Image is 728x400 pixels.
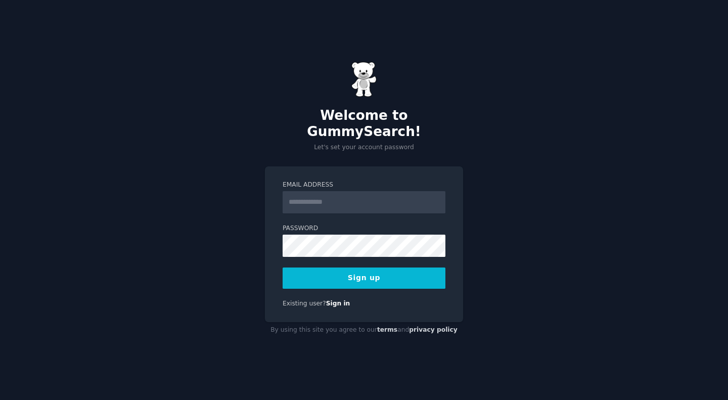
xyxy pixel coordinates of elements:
p: Let's set your account password [265,143,463,152]
span: Existing user? [283,300,326,307]
img: Gummy Bear [351,62,377,97]
h2: Welcome to GummySearch! [265,108,463,140]
a: terms [377,326,397,333]
label: Password [283,224,445,233]
a: Sign in [326,300,350,307]
button: Sign up [283,268,445,289]
div: By using this site you agree to our and [265,322,463,338]
a: privacy policy [409,326,458,333]
label: Email Address [283,181,445,190]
